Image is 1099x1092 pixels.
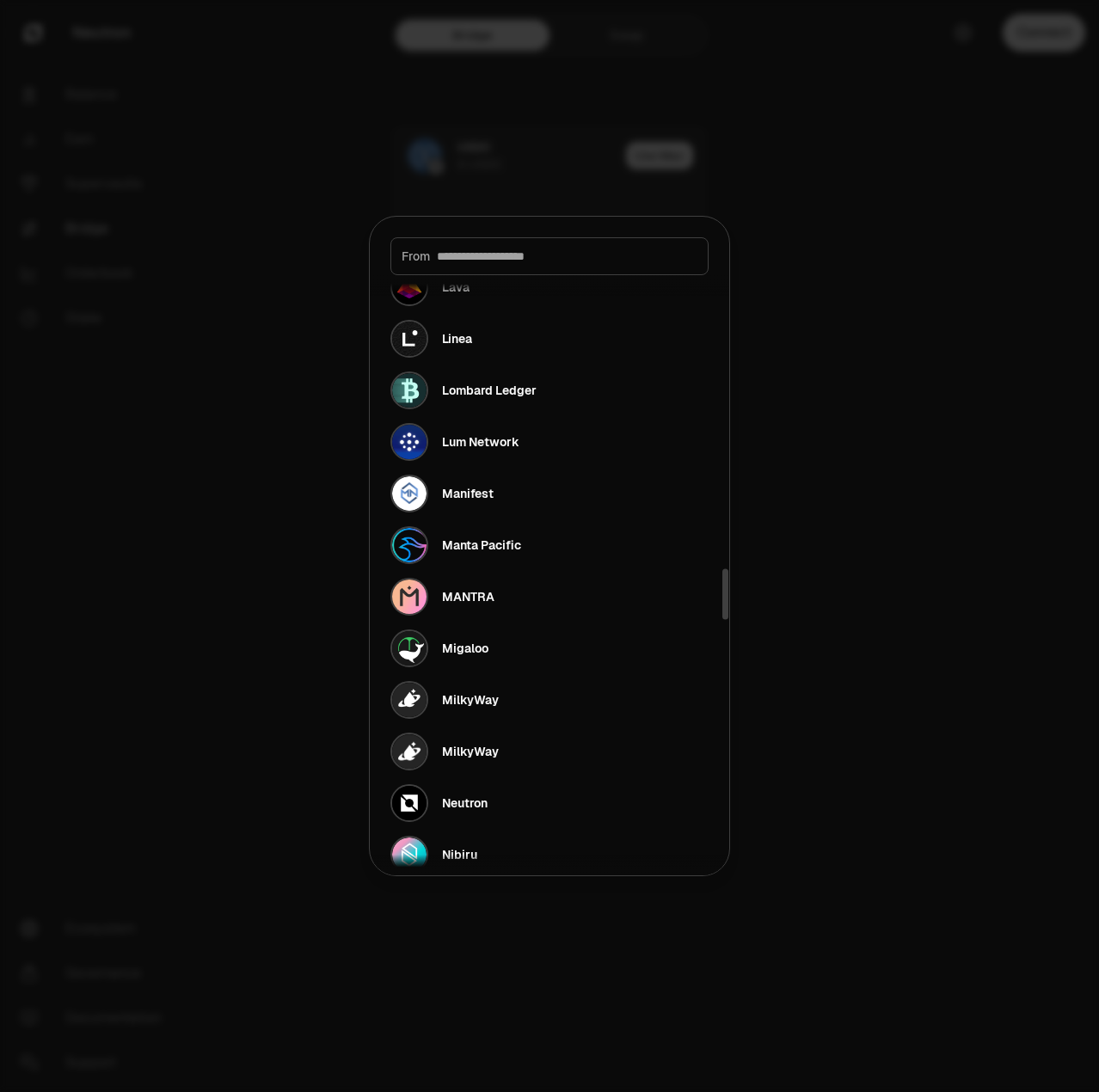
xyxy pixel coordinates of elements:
[442,330,472,347] div: Linea
[442,537,521,554] div: Manta Pacific
[380,829,719,880] button: Nibiru LogoNibiru
[380,365,719,416] button: Lombard Ledger LogoLombard Ledger
[442,279,470,296] div: Lava
[380,313,719,365] button: Linea LogoLinea
[442,794,488,812] div: Neutron
[390,475,428,512] img: Manifest Logo
[390,526,428,564] img: Manta Pacific Logo
[390,423,428,461] img: Lum Network Logo
[442,588,494,605] div: MANTRA
[402,248,430,265] span: From
[380,261,719,313] button: Lava LogoLava
[390,836,428,874] img: Nibiru Logo
[380,777,719,829] button: Neutron LogoNeutron
[442,433,519,451] div: Lum Network
[442,846,477,863] div: Nibiru
[390,629,428,667] img: Migaloo Logo
[380,571,719,623] button: MANTRA LogoMANTRA
[390,733,428,770] img: MilkyWay Logo
[390,320,428,358] img: Linea Logo
[380,519,719,571] button: Manta Pacific LogoManta Pacific
[442,640,488,657] div: Migaloo
[380,468,719,519] button: Manifest LogoManifest
[390,681,428,719] img: MilkyWay Logo
[390,784,428,822] img: Neutron Logo
[442,743,499,760] div: MilkyWay
[380,674,719,726] button: MilkyWay LogoMilkyWay
[442,691,499,709] div: MilkyWay
[442,382,537,399] div: Lombard Ledger
[380,416,719,468] button: Lum Network LogoLum Network
[390,371,428,409] img: Lombard Ledger Logo
[442,485,494,502] div: Manifest
[390,268,428,306] img: Lava Logo
[380,726,719,777] button: MilkyWay LogoMilkyWay
[380,623,719,674] button: Migaloo LogoMigaloo
[390,578,428,616] img: MANTRA Logo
